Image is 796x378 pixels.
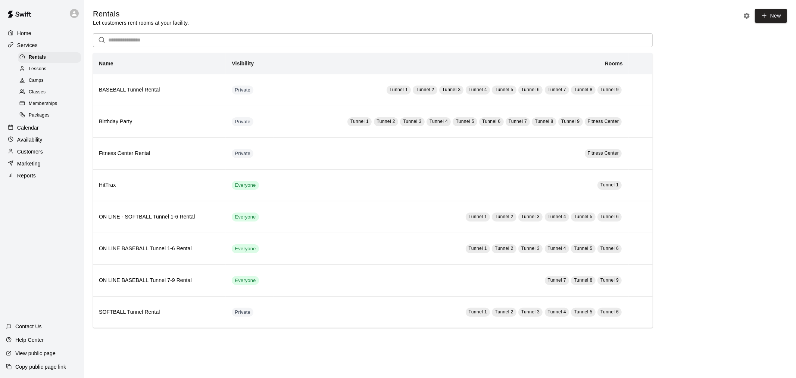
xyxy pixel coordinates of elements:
span: Tunnel 1 [390,87,408,92]
p: View public page [15,350,56,357]
span: Tunnel 4 [430,119,448,124]
span: Tunnel 1 [350,119,369,124]
p: Customers [17,148,43,155]
span: Tunnel 3 [403,119,421,124]
div: Rentals [18,52,81,63]
a: Customers [6,146,78,157]
span: Tunnel 4 [548,246,566,251]
span: Fitness Center [588,151,619,156]
p: Copy public page link [15,363,66,371]
a: Memberships [18,98,84,110]
span: Packages [29,112,50,119]
p: Availability [17,136,43,143]
span: Tunnel 6 [600,246,619,251]
span: Tunnel 1 [469,214,487,219]
span: Camps [29,77,44,84]
span: Tunnel 7 [548,87,566,92]
span: Tunnel 3 [442,87,461,92]
span: Tunnel 6 [482,119,500,124]
span: Tunnel 7 [509,119,527,124]
h6: ON LINE BASEBALL Tunnel 1-6 Rental [99,245,220,253]
span: Tunnel 5 [495,87,513,92]
p: Reports [17,172,36,179]
span: Tunnel 6 [600,214,619,219]
h6: Fitness Center Rental [99,149,220,158]
div: Lessons [18,64,81,74]
span: Tunnel 2 [495,309,513,315]
table: simple table [93,53,653,328]
a: Calendar [6,122,78,133]
p: Contact Us [15,323,42,330]
span: Tunnel 4 [469,87,487,92]
h6: ON LINE BASEBALL Tunnel 7-9 Rental [99,276,220,285]
span: Private [232,87,253,94]
a: Packages [18,110,84,121]
h6: ON LINE - SOFTBALL Tunnel 1-6 Rental [99,213,220,221]
h6: BASEBALL Tunnel Rental [99,86,220,94]
span: Tunnel 2 [495,246,513,251]
a: Marketing [6,158,78,169]
span: Tunnel 8 [574,278,592,283]
h5: Rentals [93,9,189,19]
div: This service is visible to all of your customers [232,244,259,253]
span: Tunnel 2 [416,87,434,92]
span: Tunnel 5 [574,214,592,219]
span: Tunnel 2 [495,214,513,219]
span: Tunnel 9 [600,278,619,283]
span: Tunnel 3 [521,309,540,315]
div: This service is hidden, and can only be accessed via a direct link [232,308,253,317]
a: Home [6,28,78,39]
span: Tunnel 2 [377,119,395,124]
span: Lessons [29,65,47,73]
div: Packages [18,110,81,121]
a: Lessons [18,63,84,75]
p: Calendar [17,124,39,131]
span: Everyone [232,277,259,284]
p: Home [17,30,31,37]
b: Visibility [232,61,254,66]
span: Fitness Center [588,119,619,124]
span: Everyone [232,182,259,189]
span: Private [232,150,253,157]
a: Camps [18,75,84,87]
span: Tunnel 5 [574,246,592,251]
p: Services [17,41,38,49]
a: Availability [6,134,78,145]
span: Private [232,309,253,316]
span: Tunnel 3 [521,246,540,251]
span: Private [232,118,253,126]
a: Classes [18,87,84,98]
p: Marketing [17,160,41,167]
span: Tunnel 5 [574,309,592,315]
span: Tunnel 7 [548,278,566,283]
span: Tunnel 5 [456,119,474,124]
b: Rooms [605,61,623,66]
div: Camps [18,75,81,86]
a: Services [6,40,78,51]
p: Let customers rent rooms at your facility. [93,19,189,27]
span: Everyone [232,245,259,252]
span: Tunnel 6 [600,309,619,315]
span: Tunnel 1 [469,246,487,251]
h6: Birthday Party [99,118,220,126]
div: Classes [18,87,81,97]
div: This service is hidden, and can only be accessed via a direct link [232,86,253,94]
span: Tunnel 3 [521,214,540,219]
div: Memberships [18,99,81,109]
button: Rental settings [741,10,752,21]
span: Rentals [29,54,46,61]
span: Classes [29,89,46,96]
div: This service is visible to all of your customers [232,276,259,285]
span: Tunnel 4 [548,214,566,219]
span: Tunnel 6 [521,87,540,92]
span: Tunnel 9 [600,87,619,92]
span: Tunnel 8 [535,119,553,124]
div: This service is hidden, and can only be accessed via a direct link [232,149,253,158]
div: This service is visible to all of your customers [232,181,259,190]
span: Tunnel 1 [600,182,619,188]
